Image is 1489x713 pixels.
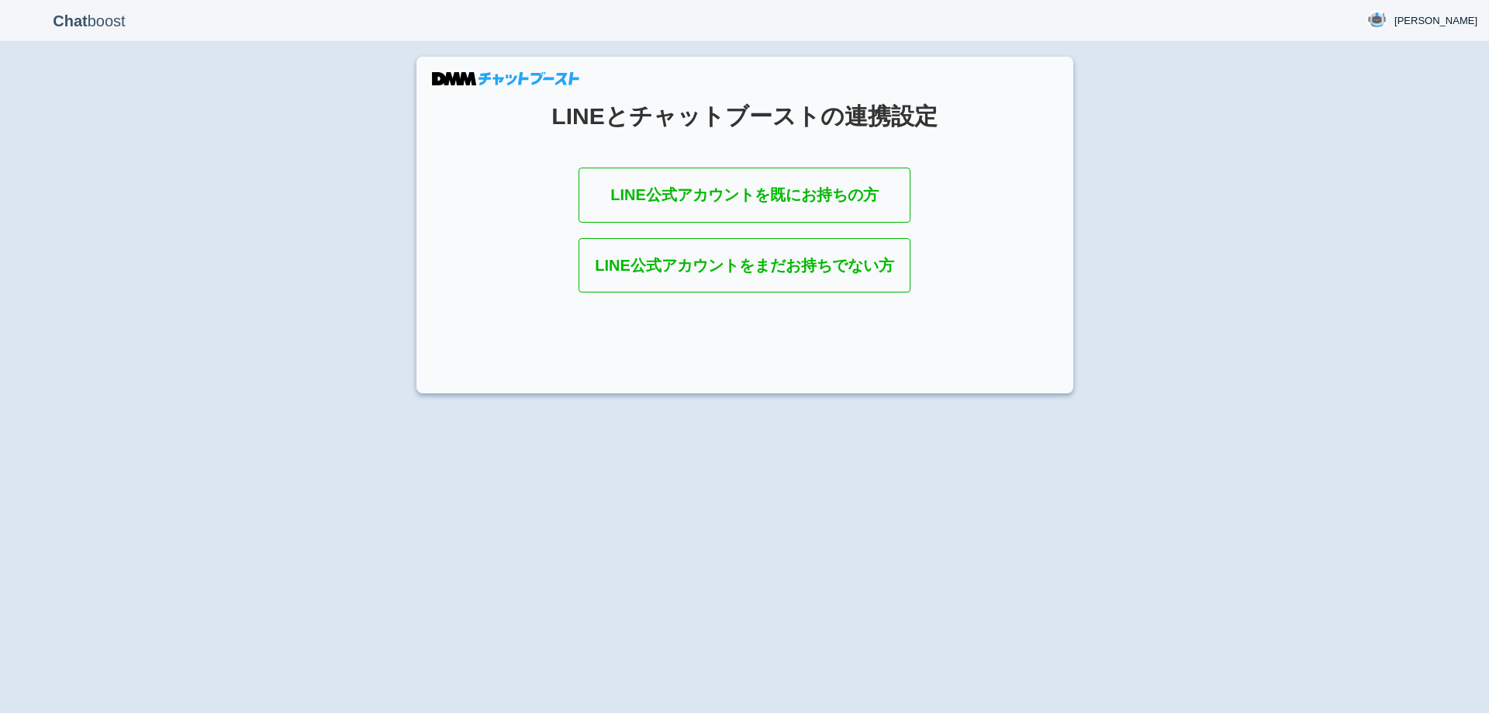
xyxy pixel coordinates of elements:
p: boost [12,2,167,40]
b: Chat [53,12,87,29]
img: User Image [1367,10,1387,29]
a: LINE公式アカウントを既にお持ちの方 [579,168,910,223]
h1: LINEとチャットブーストの連携設定 [455,103,1035,129]
img: DMMチャットブースト [432,72,579,85]
a: LINE公式アカウントをまだお持ちでない方 [579,238,910,293]
span: [PERSON_NAME] [1394,13,1477,29]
